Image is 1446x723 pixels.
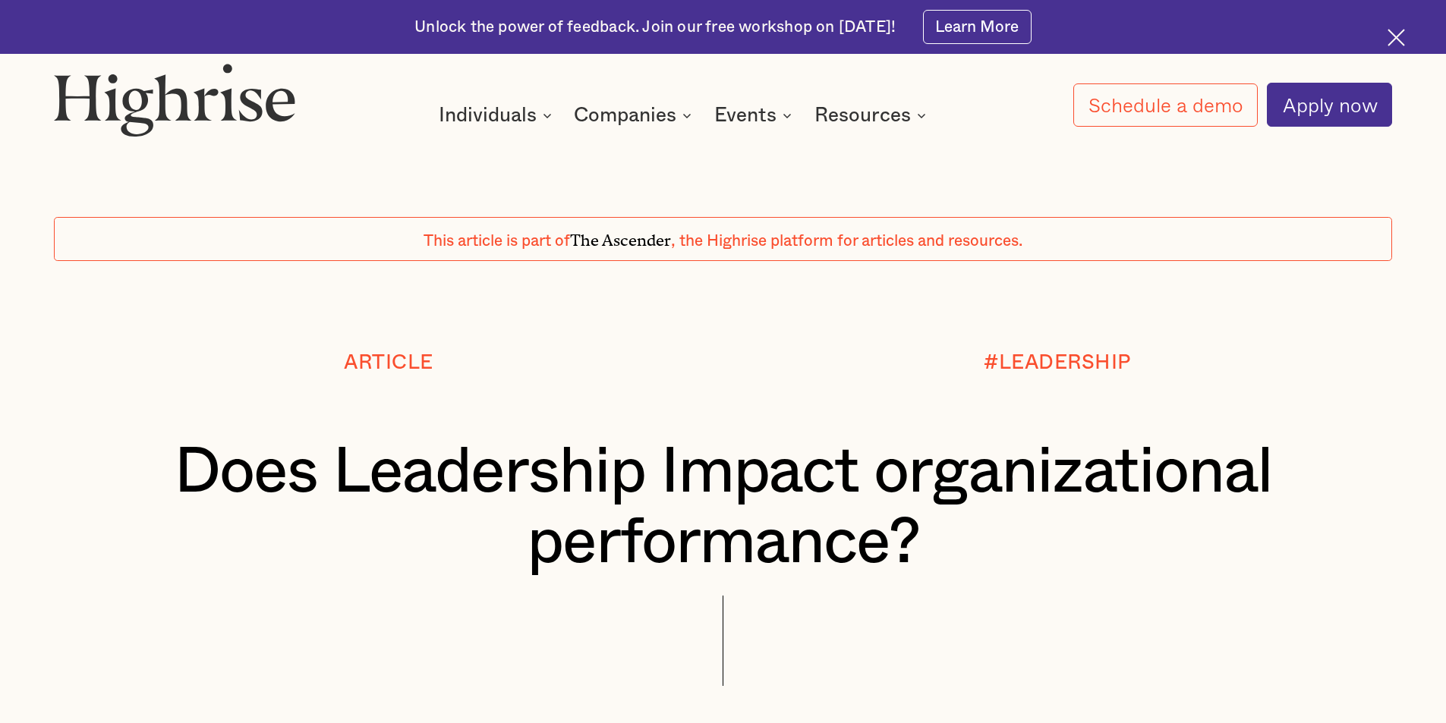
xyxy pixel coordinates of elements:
div: Events [714,106,777,124]
div: Events [714,106,796,124]
div: Individuals [439,106,537,124]
a: Schedule a demo [1073,83,1259,127]
h1: Does Leadership Impact organizational performance? [110,437,1337,579]
div: Companies [574,106,696,124]
div: Companies [574,106,676,124]
div: Resources [814,106,931,124]
div: Individuals [439,106,556,124]
span: The Ascender [570,227,671,246]
img: Cross icon [1388,29,1405,46]
div: Resources [814,106,911,124]
span: , the Highrise platform for articles and resources. [671,233,1022,249]
div: Article [344,351,433,373]
div: #LEADERSHIP [984,351,1131,373]
a: Learn More [923,10,1032,44]
a: Apply now [1267,83,1392,127]
img: Highrise logo [54,63,295,136]
div: Unlock the power of feedback. Join our free workshop on [DATE]! [414,17,896,38]
span: This article is part of [424,233,570,249]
